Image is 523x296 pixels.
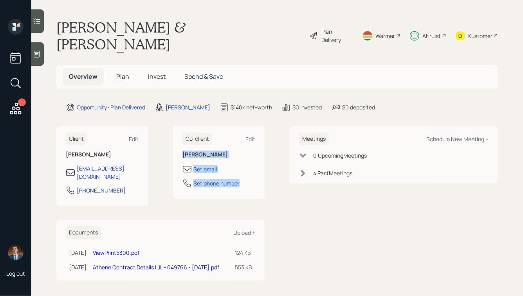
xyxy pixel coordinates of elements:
[77,186,126,194] div: [PHONE_NUMBER]
[93,263,219,271] a: Athene Contract Details LJL - 049766 - [DATE].pdf
[69,249,87,257] div: [DATE]
[129,135,139,143] div: Edit
[235,249,252,257] div: 124 KB
[166,103,210,111] div: [PERSON_NAME]
[8,245,23,260] img: hunter_neumayer.jpg
[6,270,25,277] div: Log out
[18,98,26,106] div: 1
[299,133,329,145] h6: Meetings
[66,133,87,145] h6: Client
[182,133,212,145] h6: Co-client
[231,103,272,111] div: $140k net-worth
[148,72,166,81] span: Invest
[233,229,255,236] div: Upload +
[182,151,255,158] h6: [PERSON_NAME]
[245,135,255,143] div: Edit
[93,249,139,256] a: ViewPrint5300.pdf
[193,165,217,173] div: Set email
[322,27,353,44] div: Plan Delivery
[468,32,492,40] div: Kustomer
[77,164,139,181] div: [EMAIL_ADDRESS][DOMAIN_NAME]
[235,263,252,271] div: 553 KB
[56,19,303,53] h1: [PERSON_NAME] & [PERSON_NAME]
[66,226,101,239] h6: Documents
[313,169,352,177] div: 4 Past Meeting s
[66,151,139,158] h6: [PERSON_NAME]
[292,103,322,111] div: $0 invested
[342,103,375,111] div: $0 deposited
[77,103,145,111] div: Opportunity · Plan Delivered
[375,32,395,40] div: Warmer
[422,32,441,40] div: Altruist
[69,72,97,81] span: Overview
[184,72,223,81] span: Spend & Save
[116,72,129,81] span: Plan
[426,135,489,143] div: Schedule New Meeting +
[313,151,367,160] div: 0 Upcoming Meeting s
[193,179,240,187] div: Set phone number
[69,263,87,271] div: [DATE]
